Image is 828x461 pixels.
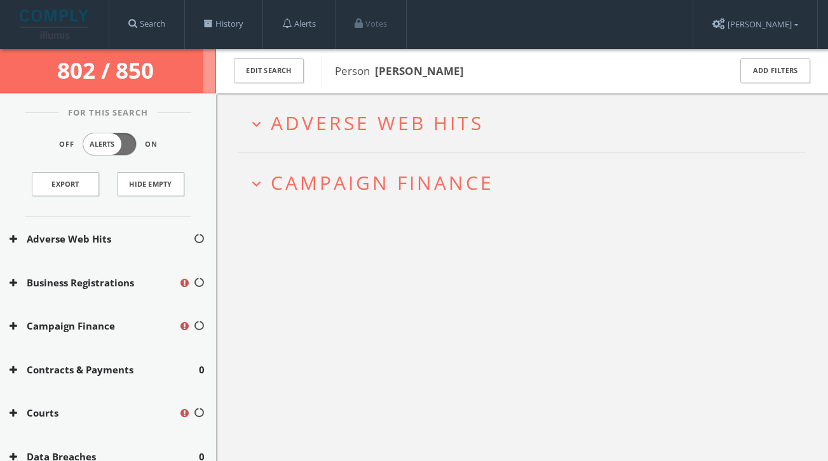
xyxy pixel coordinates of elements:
i: expand_more [248,175,265,192]
span: Campaign Finance [271,170,494,196]
button: Contracts & Payments [10,363,199,377]
a: Export [32,172,99,196]
span: 0 [199,363,205,377]
img: illumis [20,10,91,39]
button: Campaign Finance [10,319,179,333]
span: For This Search [58,107,158,119]
button: expand_moreAdverse Web Hits [248,112,806,133]
span: Person [335,63,464,78]
i: expand_more [248,116,265,133]
span: Off [59,139,74,150]
button: Adverse Web Hits [10,232,193,246]
button: expand_moreCampaign Finance [248,172,806,193]
button: Hide Empty [117,172,184,196]
button: Add Filters [740,58,810,83]
span: On [145,139,158,150]
b: [PERSON_NAME] [375,63,464,78]
button: Business Registrations [10,276,179,290]
button: Courts [10,406,179,420]
button: Edit Search [234,58,304,83]
span: Adverse Web Hits [271,110,484,136]
span: 802 / 850 [57,55,159,85]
